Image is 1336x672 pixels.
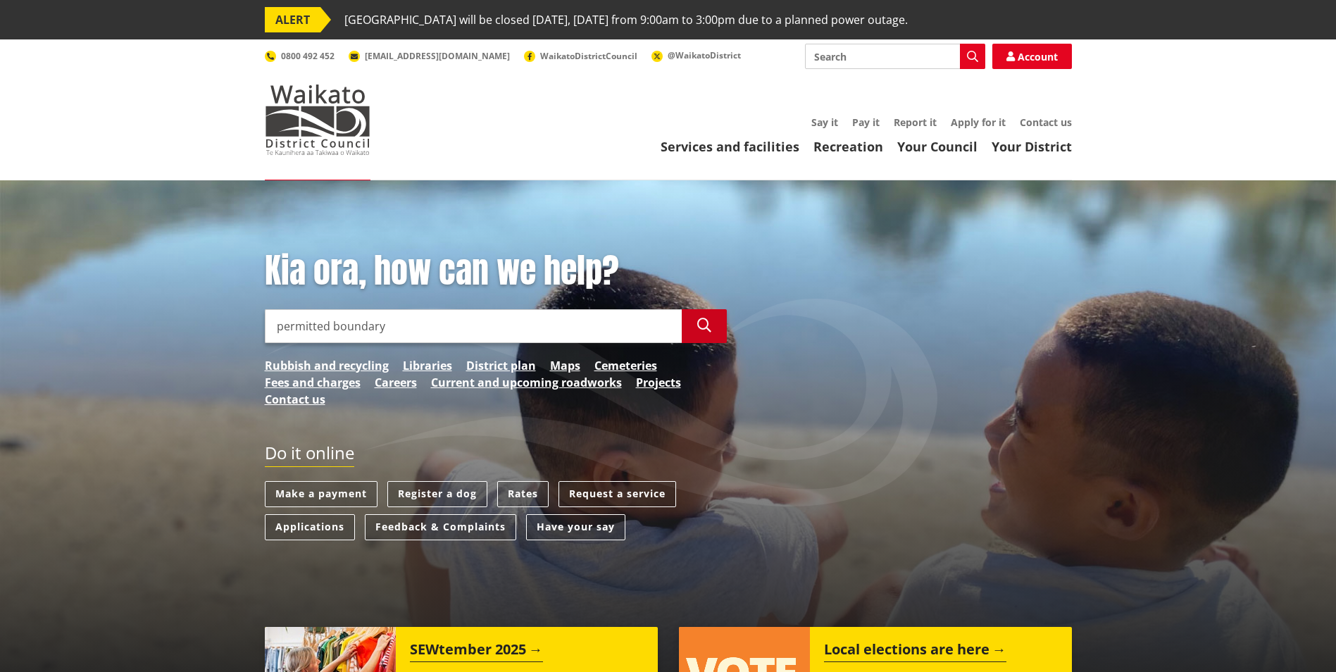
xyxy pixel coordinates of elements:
a: Make a payment [265,481,377,507]
span: @WaikatoDistrict [668,49,741,61]
a: @WaikatoDistrict [651,49,741,61]
input: Search input [265,309,682,343]
a: Contact us [265,391,325,408]
a: Feedback & Complaints [365,514,516,540]
a: Account [992,44,1072,69]
span: ALERT [265,7,320,32]
h2: Local elections are here [824,641,1006,662]
a: 0800 492 452 [265,50,335,62]
a: Recreation [813,138,883,155]
h2: Do it online [265,443,354,468]
a: Say it [811,116,838,129]
a: Services and facilities [661,138,799,155]
a: Rates [497,481,549,507]
a: Pay it [852,116,880,129]
h2: SEWtember 2025 [410,641,543,662]
a: Libraries [403,357,452,374]
a: Contact us [1020,116,1072,129]
a: Apply for it [951,116,1006,129]
span: [EMAIL_ADDRESS][DOMAIN_NAME] [365,50,510,62]
input: Search input [805,44,985,69]
a: Current and upcoming roadworks [431,374,622,391]
a: WaikatoDistrictCouncil [524,50,637,62]
a: Have your say [526,514,625,540]
a: Maps [550,357,580,374]
a: Register a dog [387,481,487,507]
a: Careers [375,374,417,391]
span: 0800 492 452 [281,50,335,62]
span: WaikatoDistrictCouncil [540,50,637,62]
h1: Kia ora, how can we help? [265,251,727,292]
img: Waikato District Council - Te Kaunihera aa Takiwaa o Waikato [265,85,370,155]
a: Report it [894,116,937,129]
a: Applications [265,514,355,540]
a: Cemeteries [594,357,657,374]
a: Rubbish and recycling [265,357,389,374]
a: Request a service [558,481,676,507]
iframe: Messenger Launcher [1271,613,1322,664]
a: [EMAIL_ADDRESS][DOMAIN_NAME] [349,50,510,62]
a: Projects [636,374,681,391]
a: Your District [992,138,1072,155]
a: Your Council [897,138,978,155]
a: District plan [466,357,536,374]
span: [GEOGRAPHIC_DATA] will be closed [DATE], [DATE] from 9:00am to 3:00pm due to a planned power outage. [344,7,908,32]
a: Fees and charges [265,374,361,391]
